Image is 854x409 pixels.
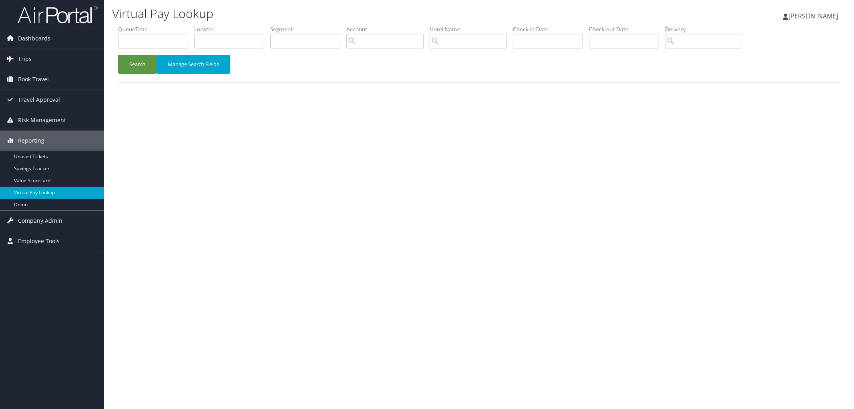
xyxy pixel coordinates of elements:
[18,90,60,110] span: Travel Approval
[270,25,346,33] label: Segment
[18,49,32,69] span: Trips
[18,110,66,130] span: Risk Management
[18,28,50,48] span: Dashboards
[118,25,194,33] label: QueueTime
[589,25,665,33] label: Check-out Date
[665,25,748,33] label: Delivery
[788,12,838,20] span: [PERSON_NAME]
[118,55,157,74] button: Search
[194,25,270,33] label: Locator
[157,55,230,74] button: Manage Search Fields
[430,25,513,33] label: Hotel Name
[18,69,49,89] span: Book Travel
[18,131,44,151] span: Reporting
[346,25,430,33] label: Account
[513,25,589,33] label: Check-in Date
[112,5,601,22] h1: Virtual Pay Lookup
[18,231,60,251] span: Employee Tools
[18,5,98,24] img: airportal-logo.png
[783,4,846,28] a: [PERSON_NAME]
[18,211,62,231] span: Company Admin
